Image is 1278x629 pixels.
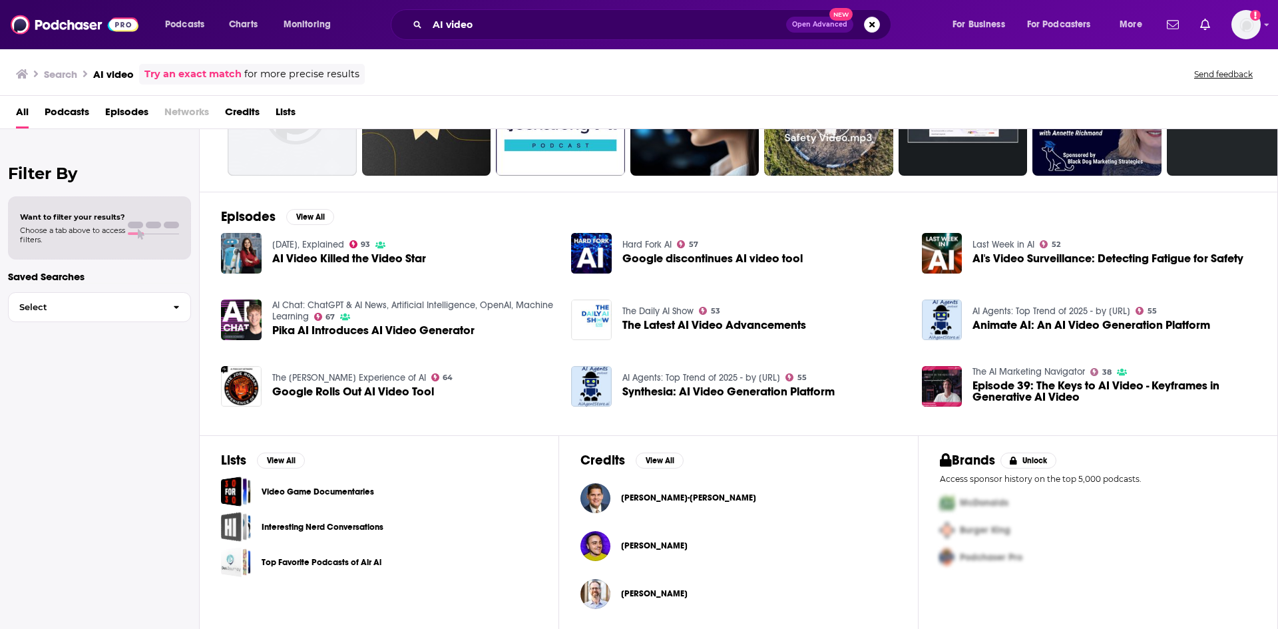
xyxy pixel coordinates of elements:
a: 93 [349,240,371,248]
img: Podchaser - Follow, Share and Rate Podcasts [11,12,138,37]
button: Leo AinsLeo Ains [580,524,897,567]
img: First Pro Logo [935,489,960,517]
a: Credits [225,101,260,128]
a: 67 [314,313,335,321]
img: Reggie Fils-Aimé [580,483,610,513]
button: View All [636,453,684,469]
a: Lists [276,101,296,128]
a: All [16,101,29,128]
a: Leo Ains [580,531,610,561]
a: Reggie Fils-Aimé [621,493,756,503]
a: The Latest AI Video Advancements [571,300,612,340]
span: [PERSON_NAME] [621,540,688,551]
h2: Episodes [221,208,276,225]
span: Charts [229,15,258,34]
button: Show profile menu [1231,10,1261,39]
img: Second Pro Logo [935,517,960,544]
img: Third Pro Logo [935,544,960,571]
a: CreditsView All [580,452,684,469]
span: 67 [325,314,335,320]
button: View All [257,453,305,469]
a: AI Agents: Top Trend of 2025 - by AIAgentStore.ai [972,306,1130,317]
a: Pika AI Introduces AI Video Generator [221,300,262,340]
a: The Latest AI Video Advancements [622,319,806,331]
span: Select [9,303,162,312]
a: Episode 39: The Keys to AI Video - Keyframes in Generative AI Video [972,380,1256,403]
a: 53 [699,307,720,315]
h2: Credits [580,452,625,469]
a: Episodes [105,101,148,128]
button: Unlock [1000,453,1057,469]
a: Episode 39: The Keys to AI Video - Keyframes in Generative AI Video [922,366,962,407]
a: Pika AI Introduces AI Video Generator [272,325,475,336]
span: Podcasts [45,101,89,128]
img: Animate AI: An AI Video Generation Platform [922,300,962,340]
a: ListsView All [221,452,305,469]
span: for more precise results [244,67,359,82]
img: Synthesia: AI Video Generation Platform [571,366,612,407]
button: open menu [1110,14,1159,35]
a: Today, Explained [272,239,344,250]
div: Search podcasts, credits, & more... [403,9,904,40]
a: Google Rolls Out AI Video Tool [272,386,434,397]
span: 53 [711,308,720,314]
button: Jeremy ToemanJeremy Toeman [580,572,897,615]
button: Send feedback [1190,69,1257,80]
a: Interesting Nerd Conversations [262,520,383,534]
img: Google discontinues AI video tool [571,233,612,274]
span: 93 [361,242,370,248]
img: Google Rolls Out AI Video Tool [221,366,262,407]
img: Jeremy Toeman [580,579,610,609]
span: [PERSON_NAME]-[PERSON_NAME] [621,493,756,503]
a: 38 [1090,368,1112,376]
span: Open Advanced [792,21,847,28]
span: 64 [443,375,453,381]
span: Monitoring [284,15,331,34]
span: McDonalds [960,497,1008,509]
span: Google discontinues AI video tool [622,253,803,264]
a: AI Video Killed the Video Star [272,253,426,264]
h3: AI video [93,68,134,81]
span: 57 [689,242,698,248]
button: Open AdvancedNew [786,17,853,33]
h2: Filter By [8,164,191,183]
a: 55 [1136,307,1157,315]
button: open menu [943,14,1022,35]
h2: Lists [221,452,246,469]
a: 57 [677,240,698,248]
a: Animate AI: An AI Video Generation Platform [972,319,1210,331]
span: Podchaser Pro [960,552,1022,563]
input: Search podcasts, credits, & more... [427,14,786,35]
span: Want to filter your results? [20,212,125,222]
a: Charts [220,14,266,35]
p: Saved Searches [8,270,191,283]
span: Video Game Documentaries [221,477,251,507]
a: Show notifications dropdown [1195,13,1215,36]
a: AI's Video Surveillance: Detecting Fatigue for Safety [922,233,962,274]
a: Last Week in AI [972,239,1034,250]
span: 38 [1102,369,1112,375]
a: AI Chat: ChatGPT & AI News, Artificial Intelligence, OpenAI, Machine Learning [272,300,553,322]
a: The Joe Rogan Experience of AI [272,372,426,383]
span: For Podcasters [1027,15,1091,34]
a: EpisodesView All [221,208,334,225]
a: AI Agents: Top Trend of 2025 - by AIAgentStore.ai [622,372,780,383]
button: open menu [1018,14,1110,35]
h3: Search [44,68,77,81]
span: Podcasts [165,15,204,34]
a: Hard Fork AI [622,239,672,250]
a: Interesting Nerd Conversations [221,512,251,542]
a: The Daily AI Show [622,306,694,317]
